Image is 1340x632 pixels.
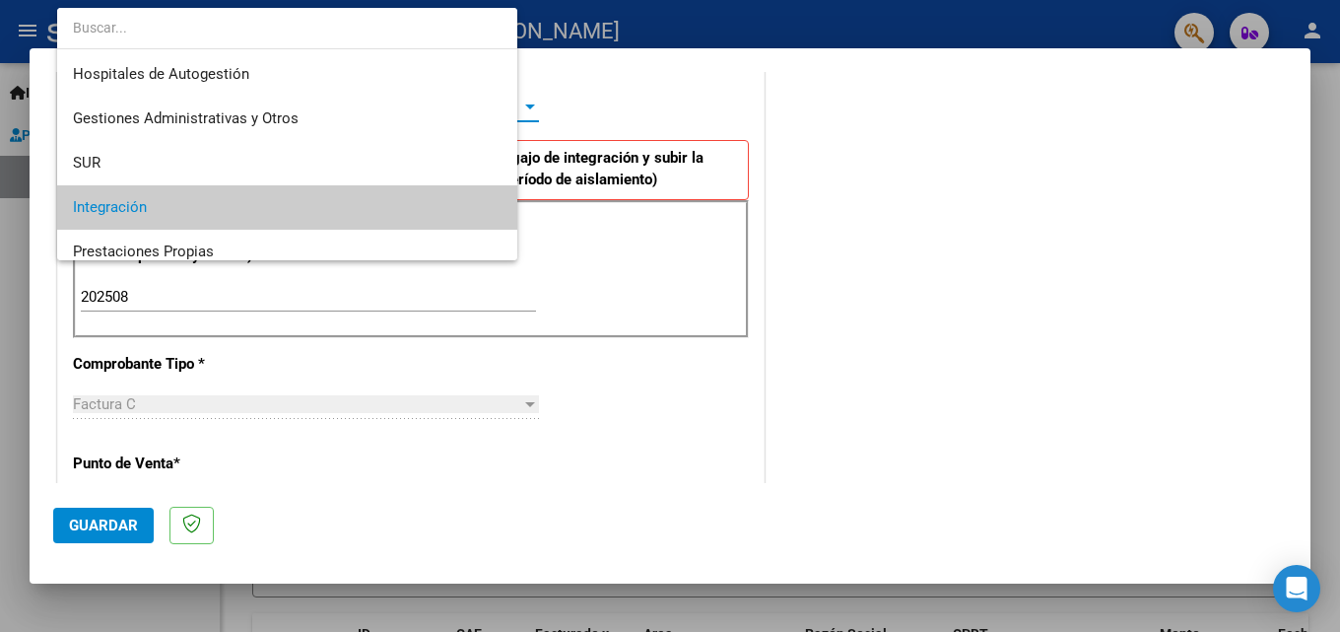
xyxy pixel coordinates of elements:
[73,65,249,83] span: Hospitales de Autogestión
[73,198,147,216] span: Integración
[1273,565,1320,612] div: Open Intercom Messenger
[73,243,214,260] span: Prestaciones Propias
[73,154,100,172] span: SUR
[57,7,517,48] input: dropdown search
[73,109,299,127] span: Gestiones Administrativas y Otros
